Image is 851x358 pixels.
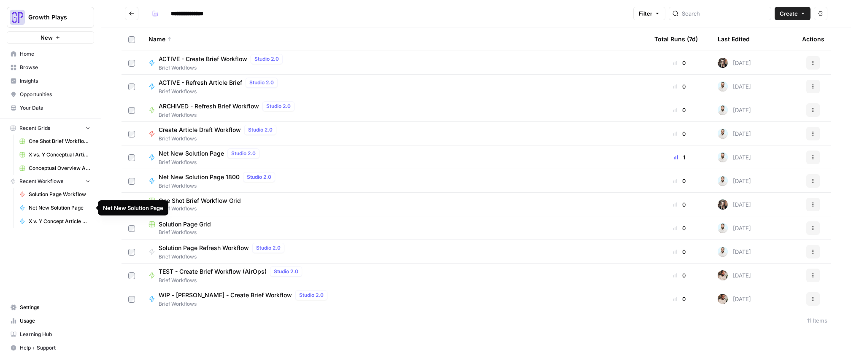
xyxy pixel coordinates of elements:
span: Solution Page Workflow [29,191,90,198]
button: Workspace: Growth Plays [7,7,94,28]
div: 0 [654,106,704,114]
div: 0 [654,82,704,91]
a: Usage [7,314,94,328]
div: [DATE] [718,294,751,304]
span: Brief Workflows [159,182,278,190]
span: Opportunities [20,91,90,98]
a: ARCHIVED - Refresh Brief WorkflowStudio 2.0Brief Workflows [149,101,641,119]
button: Recent Workflows [7,175,94,188]
button: Go back [125,7,138,20]
span: Settings [20,304,90,311]
button: Create [775,7,810,20]
span: Studio 2.0 [231,150,256,157]
a: Your Data [7,101,94,115]
div: 0 [654,129,704,138]
img: odyn83o5p1wan4k8cy2vh2ud1j9q [718,129,728,139]
span: Create Article Draft Workflow [159,126,241,134]
div: [DATE] [718,223,751,233]
img: 09vqwntjgx3gjwz4ea1r9l7sj8gc [718,294,728,304]
div: [DATE] [718,270,751,280]
a: Opportunities [7,88,94,101]
a: One Shot Brief Workflow GridBrief Workflows [149,196,641,213]
span: Brief Workflows [159,300,331,308]
a: Solution Page Refresh WorkflowStudio 2.0Brief Workflows [149,243,641,261]
img: 09vqwntjgx3gjwz4ea1r9l7sj8gc [718,270,728,280]
span: Create [780,9,798,18]
div: [DATE] [718,129,751,139]
span: ACTIVE - Create Brief Workflow [159,55,247,63]
a: Create Article Draft WorkflowStudio 2.0Brief Workflows [149,125,641,143]
img: hdvq4edqhod41033j3abmrftx7xs [718,199,728,210]
span: Brief Workflows [159,277,305,284]
span: One Shot Brief Workflow Grid [159,196,241,205]
span: Brief Workflows [159,88,281,95]
span: Brief Workflows [159,159,263,166]
div: [DATE] [718,176,751,186]
a: Solution Page Workflow [16,188,94,201]
div: [DATE] [718,152,751,162]
span: TEST - Create Brief Workflow (AirOps) [159,267,267,276]
img: odyn83o5p1wan4k8cy2vh2ud1j9q [718,105,728,115]
input: Search [682,9,767,18]
span: Brief Workflows [149,205,641,213]
img: hdvq4edqhod41033j3abmrftx7xs [718,58,728,68]
button: Filter [633,7,665,20]
img: odyn83o5p1wan4k8cy2vh2ud1j9q [718,176,728,186]
span: Net New Solution Page [159,149,224,158]
a: WIP - [PERSON_NAME] - Create Brief WorkflowStudio 2.0Brief Workflows [149,290,641,308]
button: New [7,31,94,44]
a: Net New Solution Page 1800Studio 2.0Brief Workflows [149,172,641,190]
span: Studio 2.0 [266,102,291,110]
span: Studio 2.0 [248,126,273,134]
span: Studio 2.0 [256,244,281,252]
div: [DATE] [718,199,751,210]
img: odyn83o5p1wan4k8cy2vh2ud1j9q [718,247,728,257]
div: 0 [654,271,704,280]
a: X vs. Y Conceptual Articles [16,148,94,162]
span: Browse [20,64,90,71]
div: Last Edited [718,27,750,51]
span: Insights [20,77,90,85]
span: New [41,33,53,42]
span: Solution Page Grid [159,220,211,229]
span: Learning Hub [20,331,90,338]
span: Net New Solution Page 1800 [159,173,240,181]
div: Name [149,27,641,51]
span: Usage [20,317,90,325]
span: Brief Workflows [149,229,641,236]
span: X v. Y Concept Article Generator [29,218,90,225]
a: TEST - Create Brief Workflow (AirOps)Studio 2.0Brief Workflows [149,266,641,284]
div: 11 Items [807,316,827,325]
span: X vs. Y Conceptual Articles [29,151,90,159]
span: Recent Workflows [19,178,63,185]
a: Browse [7,61,94,74]
div: Actions [802,27,824,51]
a: ACTIVE - Refresh Article BriefStudio 2.0Brief Workflows [149,78,641,95]
span: Studio 2.0 [254,55,279,63]
button: Help + Support [7,341,94,355]
div: Total Runs (7d) [654,27,698,51]
a: X v. Y Concept Article Generator [16,215,94,228]
div: [DATE] [718,105,751,115]
div: 0 [654,295,704,303]
span: Your Data [20,104,90,112]
span: ACTIVE - Refresh Article Brief [159,78,242,87]
a: Settings [7,301,94,314]
span: Home [20,50,90,58]
img: Growth Plays Logo [10,10,25,25]
span: Brief Workflows [159,111,298,119]
span: One Shot Brief Workflow Grid [29,137,90,145]
span: Studio 2.0 [247,173,271,181]
a: Insights [7,74,94,88]
span: WIP - [PERSON_NAME] - Create Brief Workflow [159,291,292,299]
img: odyn83o5p1wan4k8cy2vh2ud1j9q [718,223,728,233]
span: Filter [639,9,652,18]
span: Studio 2.0 [249,79,274,86]
span: Studio 2.0 [299,291,324,299]
div: 0 [654,224,704,232]
a: Learning Hub [7,328,94,341]
a: ACTIVE - Create Brief WorkflowStudio 2.0Brief Workflows [149,54,641,72]
button: Recent Grids [7,122,94,135]
div: 0 [654,248,704,256]
div: [DATE] [718,247,751,257]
